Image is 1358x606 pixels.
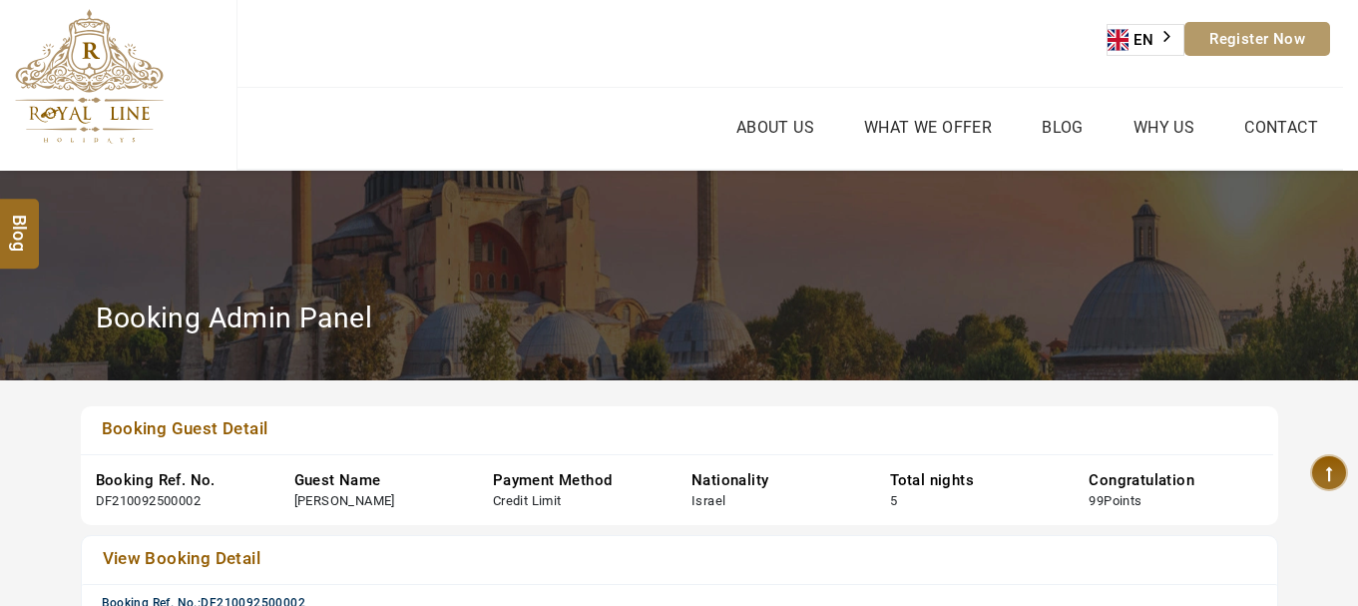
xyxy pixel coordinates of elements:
a: EN [1108,25,1183,55]
div: Credit Limit [493,492,562,511]
div: Israel [691,492,725,511]
div: Booking Ref. No. [96,470,264,491]
a: What we Offer [859,113,997,142]
div: Guest Name [294,470,463,491]
aside: Language selected: English [1107,24,1184,56]
div: [PERSON_NAME] [294,492,395,511]
a: About Us [731,113,819,142]
div: Payment Method [493,470,662,491]
div: Congratulation [1089,470,1257,491]
span: Blog [7,214,33,231]
div: Total nights [890,470,1059,491]
span: View Booking Detail [103,548,261,568]
span: 99 [1089,493,1104,508]
div: Language [1107,24,1184,56]
div: 5 [890,492,897,511]
span: Points [1104,493,1141,508]
a: Why Us [1129,113,1199,142]
a: Blog [1037,113,1089,142]
a: Contact [1239,113,1323,142]
div: DF210092500002 [96,492,202,511]
a: Booking Guest Detail [96,416,1146,444]
h2: Booking Admin Panel [96,301,373,335]
div: Nationality [691,470,860,491]
img: The Royal Line Holidays [15,9,164,144]
a: Register Now [1184,22,1330,56]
